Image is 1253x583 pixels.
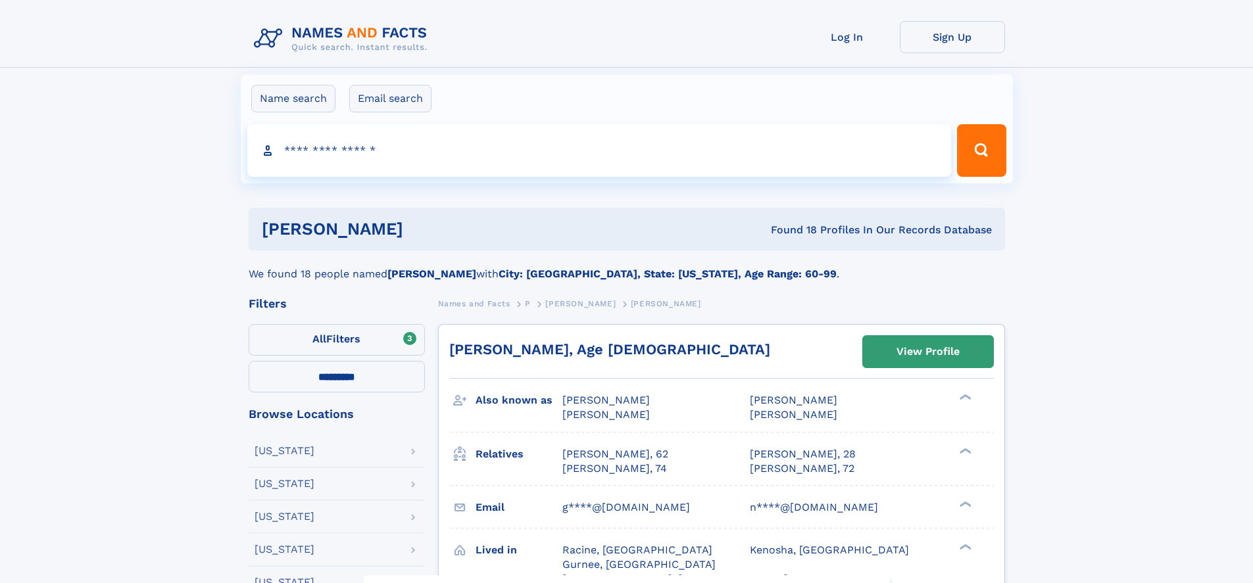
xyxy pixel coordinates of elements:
span: [PERSON_NAME] [750,408,837,421]
div: Filters [249,298,425,310]
div: ❯ [956,446,972,455]
div: Browse Locations [249,408,425,420]
a: [PERSON_NAME], 28 [750,447,856,461]
div: Found 18 Profiles In Our Records Database [587,223,992,237]
img: Logo Names and Facts [249,21,438,57]
div: [US_STATE] [255,544,314,555]
a: [PERSON_NAME], 62 [562,447,668,461]
h3: Email [476,496,562,519]
div: View Profile [897,337,960,367]
input: search input [247,124,952,177]
div: [US_STATE] [255,478,314,489]
div: We found 18 people named with . [249,250,1005,282]
a: P [525,295,531,312]
b: City: [GEOGRAPHIC_DATA], State: [US_STATE], Age Range: 60-99 [499,268,837,280]
div: ❯ [956,500,972,508]
span: [PERSON_NAME] [631,299,701,308]
a: [PERSON_NAME], 74 [562,461,667,476]
span: All [312,333,326,345]
a: [PERSON_NAME], 72 [750,461,854,476]
a: View Profile [863,336,993,367]
span: Kenosha, [GEOGRAPHIC_DATA] [750,544,909,556]
div: ❯ [956,393,972,402]
span: [PERSON_NAME] [562,408,650,421]
a: [PERSON_NAME], Age [DEMOGRAPHIC_DATA] [449,341,770,358]
a: [PERSON_NAME] [545,295,616,312]
div: [US_STATE] [255,446,314,456]
span: Racine, [GEOGRAPHIC_DATA] [562,544,712,556]
span: Gurnee, [GEOGRAPHIC_DATA] [562,558,716,571]
a: Names and Facts [438,295,510,312]
div: [US_STATE] [255,511,314,522]
label: Email search [349,85,431,112]
span: [PERSON_NAME] [562,394,650,406]
button: Search Button [957,124,1006,177]
div: ❯ [956,542,972,551]
h1: [PERSON_NAME] [262,221,587,237]
span: [PERSON_NAME] [545,299,616,308]
b: [PERSON_NAME] [387,268,476,280]
span: P [525,299,531,308]
a: Log In [795,21,900,53]
h3: Relatives [476,443,562,465]
h3: Also known as [476,389,562,411]
a: Sign Up [900,21,1005,53]
label: Filters [249,324,425,356]
h3: Lived in [476,539,562,561]
label: Name search [251,85,335,112]
span: [PERSON_NAME] [750,394,837,406]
